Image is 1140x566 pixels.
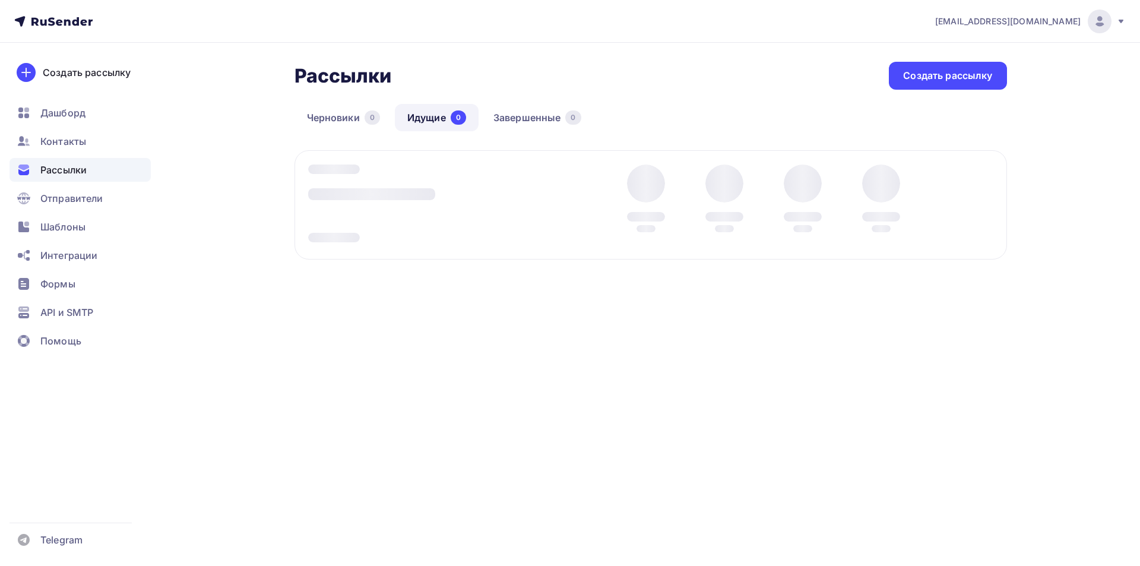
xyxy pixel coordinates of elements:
[935,10,1126,33] a: [EMAIL_ADDRESS][DOMAIN_NAME]
[40,220,85,234] span: Шаблоны
[9,129,151,153] a: Контакты
[9,186,151,210] a: Отправители
[40,191,103,205] span: Отправители
[40,163,87,177] span: Рассылки
[451,110,466,125] div: 0
[40,334,81,348] span: Помощь
[40,277,75,291] span: Формы
[40,305,93,320] span: API и SMTP
[40,533,83,547] span: Telegram
[395,104,479,131] a: Идущие0
[935,15,1081,27] span: [EMAIL_ADDRESS][DOMAIN_NAME]
[565,110,581,125] div: 0
[9,158,151,182] a: Рассылки
[9,101,151,125] a: Дашборд
[294,64,392,88] h2: Рассылки
[40,248,97,263] span: Интеграции
[481,104,594,131] a: Завершенные0
[40,134,86,148] span: Контакты
[294,104,392,131] a: Черновики0
[365,110,380,125] div: 0
[43,65,131,80] div: Создать рассылку
[903,69,992,83] div: Создать рассылку
[40,106,85,120] span: Дашборд
[9,215,151,239] a: Шаблоны
[9,272,151,296] a: Формы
